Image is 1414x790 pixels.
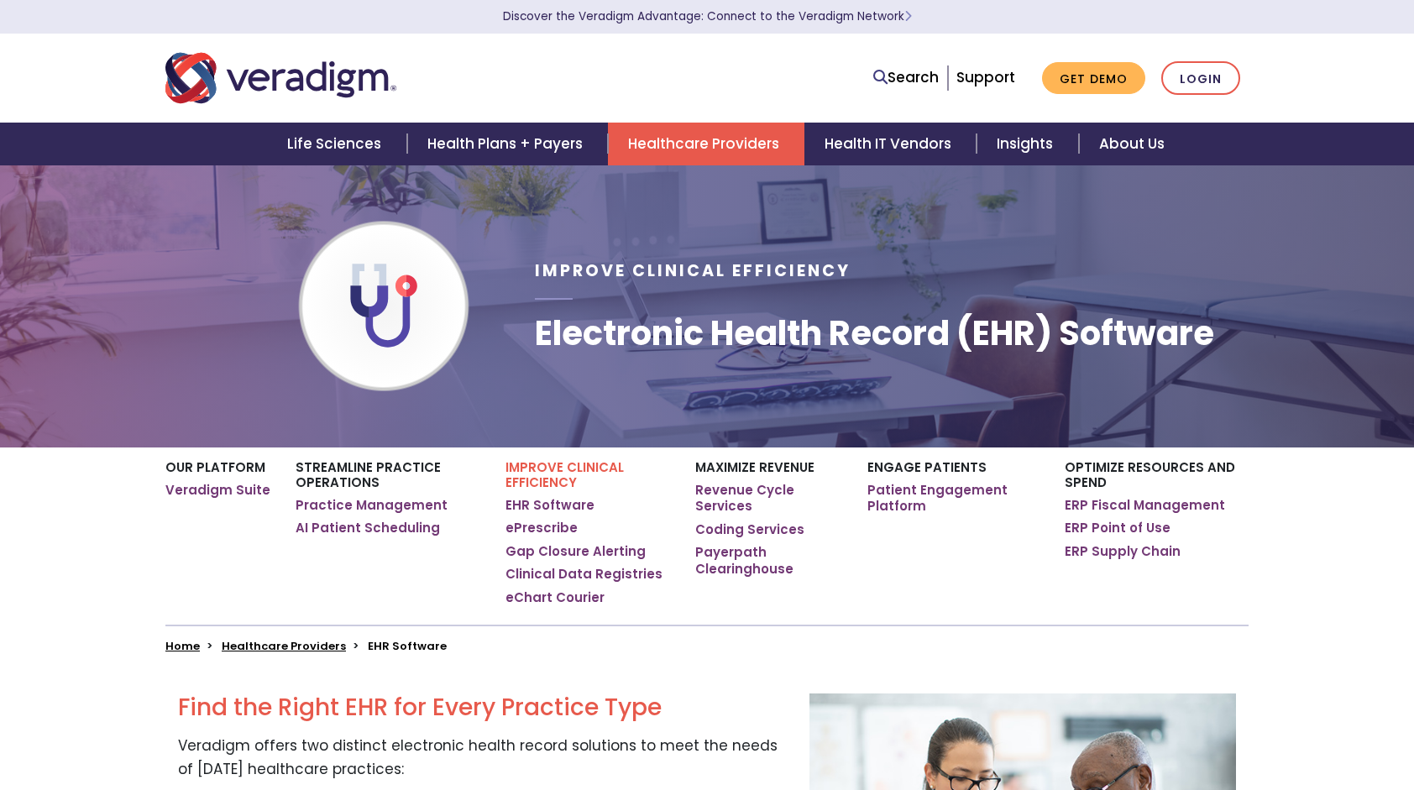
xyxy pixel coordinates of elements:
[695,544,842,577] a: Payerpath Clearinghouse
[296,520,440,536] a: AI Patient Scheduling
[695,521,804,538] a: Coding Services
[535,313,1214,353] h1: Electronic Health Record (EHR) Software
[904,8,912,24] span: Learn More
[956,67,1015,87] a: Support
[505,497,594,514] a: EHR Software
[977,123,1078,165] a: Insights
[804,123,977,165] a: Health IT Vendors
[1065,520,1170,536] a: ERP Point of Use
[1042,62,1145,95] a: Get Demo
[505,566,662,583] a: Clinical Data Registries
[535,259,851,282] span: Improve Clinical Efficiency
[1065,543,1181,560] a: ERP Supply Chain
[695,482,842,515] a: Revenue Cycle Services
[505,543,646,560] a: Gap Closure Alerting
[165,482,270,499] a: Veradigm Suite
[222,638,346,654] a: Healthcare Providers
[165,638,200,654] a: Home
[873,66,939,89] a: Search
[267,123,406,165] a: Life Sciences
[296,497,448,514] a: Practice Management
[178,735,784,780] p: Veradigm offers two distinct electronic health record solutions to meet the needs of [DATE] healt...
[178,693,784,722] h2: Find the Right EHR for Every Practice Type
[867,482,1040,515] a: Patient Engagement Platform
[1065,497,1225,514] a: ERP Fiscal Management
[505,589,605,606] a: eChart Courier
[1079,123,1185,165] a: About Us
[608,123,804,165] a: Healthcare Providers
[503,8,912,24] a: Discover the Veradigm Advantage: Connect to the Veradigm NetworkLearn More
[505,520,578,536] a: ePrescribe
[1161,61,1240,96] a: Login
[407,123,608,165] a: Health Plans + Payers
[165,50,396,106] img: Veradigm logo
